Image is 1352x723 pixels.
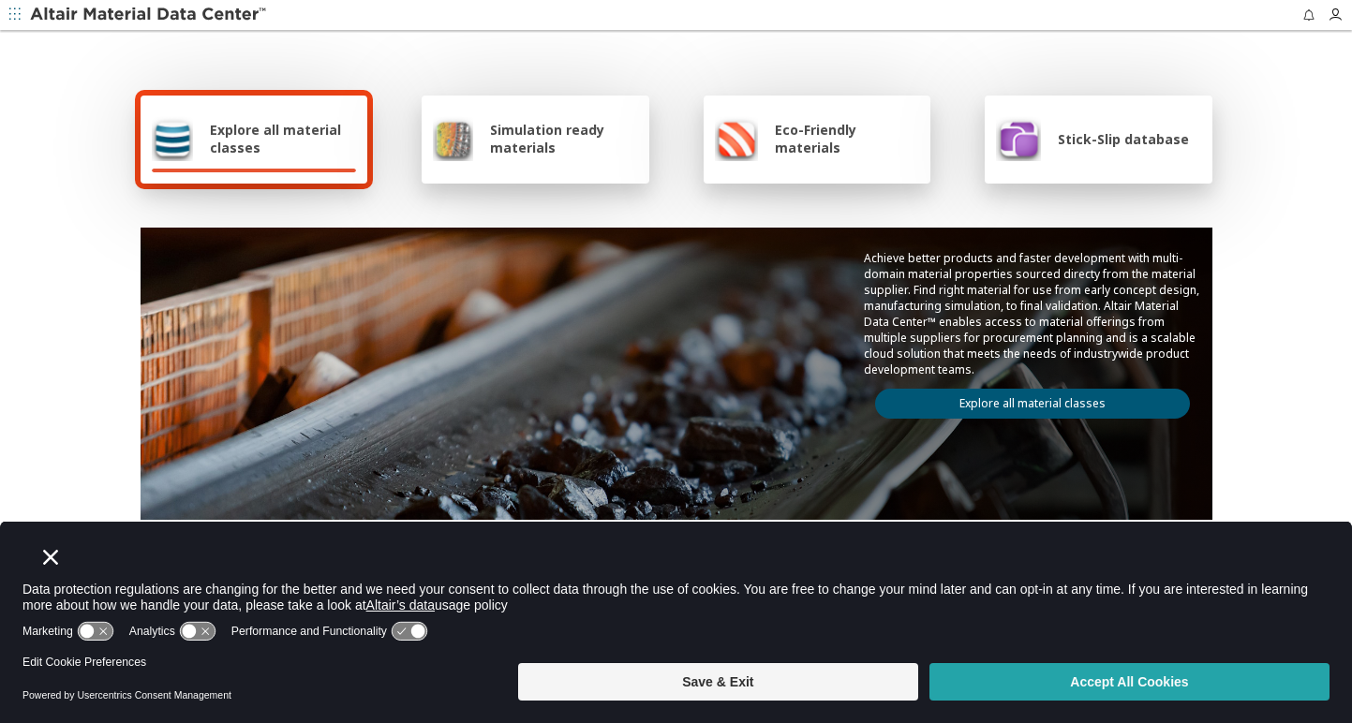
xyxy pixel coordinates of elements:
p: Achieve better products and faster development with multi-domain material properties sourced dire... [864,250,1201,377]
span: Explore all material classes [210,121,356,156]
span: Eco-Friendly materials [775,121,919,156]
span: Stick-Slip database [1058,130,1189,148]
img: Altair Material Data Center [30,6,269,24]
img: Stick-Slip database [996,116,1041,161]
img: Simulation ready materials [433,116,473,161]
img: Explore all material classes [152,116,194,161]
a: Explore all material classes [875,389,1190,419]
img: Eco-Friendly materials [715,116,758,161]
span: Simulation ready materials [490,121,637,156]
